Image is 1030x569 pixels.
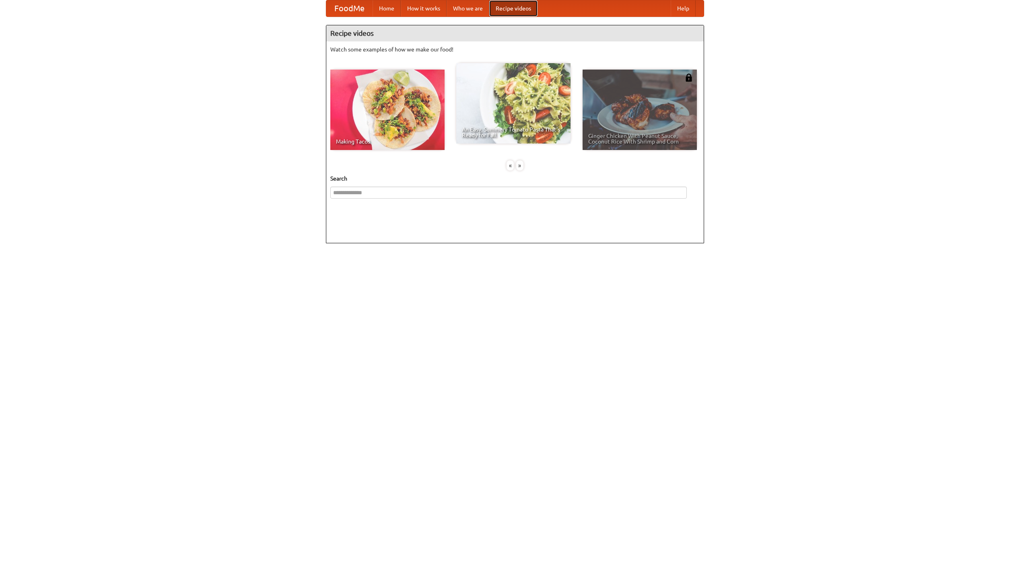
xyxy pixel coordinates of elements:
a: An Easy, Summery Tomato Pasta That's Ready for Fall [456,63,571,144]
a: Recipe videos [489,0,538,16]
span: Making Tacos [336,139,439,144]
span: An Easy, Summery Tomato Pasta That's Ready for Fall [462,127,565,138]
a: FoodMe [326,0,373,16]
h4: Recipe videos [326,25,704,41]
a: Home [373,0,401,16]
a: How it works [401,0,447,16]
div: » [516,160,523,170]
a: Help [671,0,696,16]
h5: Search [330,175,700,183]
a: Making Tacos [330,70,445,150]
p: Watch some examples of how we make our food! [330,45,700,53]
a: Who we are [447,0,489,16]
img: 483408.png [685,74,693,82]
div: « [507,160,514,170]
